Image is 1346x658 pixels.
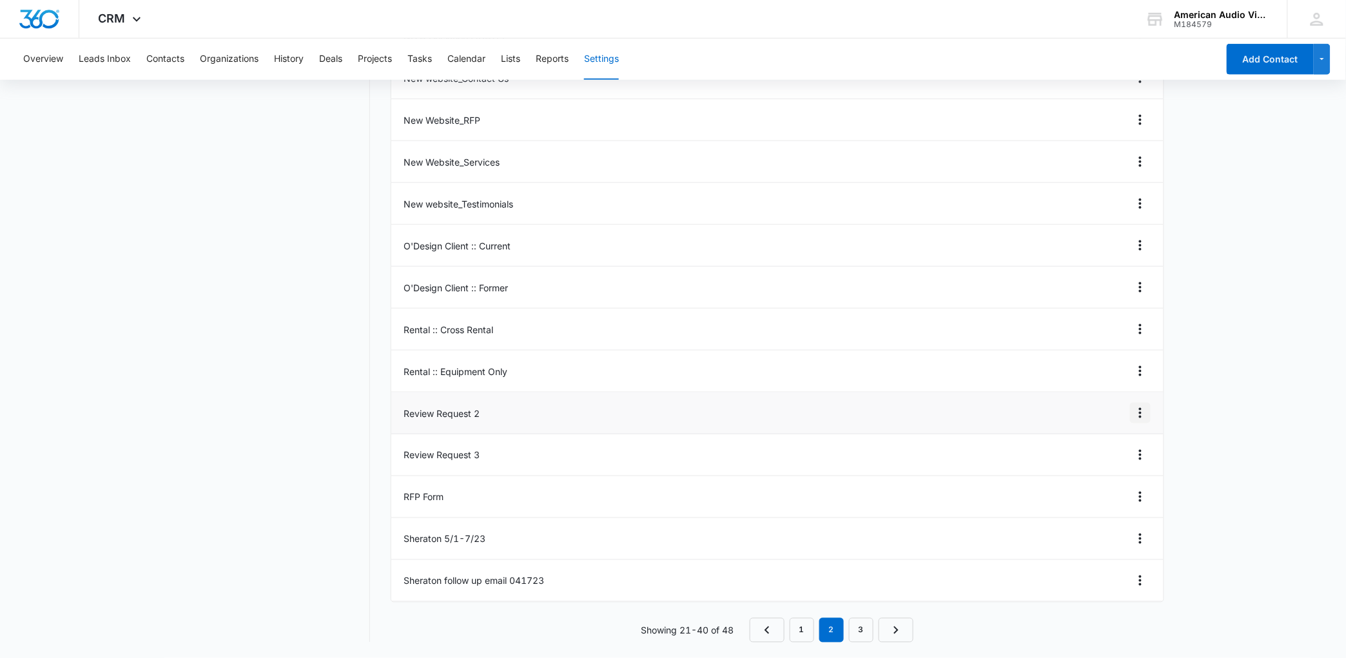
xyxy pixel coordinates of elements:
li: Review Request 3 [391,434,1164,476]
button: Contacts [146,39,184,80]
button: Overflow Menu [1130,193,1151,214]
button: Overflow Menu [1130,110,1151,130]
button: Overflow Menu [1130,235,1151,256]
li: Rental :: Equipment Only [391,351,1164,392]
button: Reports [536,39,569,80]
button: Organizations [200,39,258,80]
li: New Website_Services [391,141,1164,183]
button: History [274,39,304,80]
li: O'Design Client :: Current [391,225,1164,267]
a: Next Page [879,618,913,643]
li: Sheraton follow up email 041723 [391,560,1164,602]
a: Page 1 [790,618,814,643]
button: Lists [501,39,520,80]
nav: Pagination [750,618,913,643]
span: CRM [99,12,126,25]
button: Overflow Menu [1130,487,1151,507]
button: Overflow Menu [1130,528,1151,549]
button: Overflow Menu [1130,361,1151,382]
div: account name [1175,10,1269,20]
button: Overflow Menu [1130,277,1151,298]
button: Projects [358,39,392,80]
em: 2 [819,618,844,643]
li: Sheraton 5/1-7/23 [391,518,1164,560]
li: O'Design Client :: Former [391,267,1164,309]
button: Overflow Menu [1130,570,1151,591]
p: Showing 21-40 of 48 [641,624,734,637]
div: account id [1175,20,1269,29]
button: Deals [319,39,342,80]
button: Overflow Menu [1130,445,1151,465]
li: Rental :: Cross Rental [391,309,1164,351]
button: Overview [23,39,63,80]
li: New Website_RFP [391,99,1164,141]
button: Overflow Menu [1130,151,1151,172]
button: Overflow Menu [1130,403,1151,423]
button: Tasks [407,39,432,80]
li: RFP Form [391,476,1164,518]
button: Settings [584,39,619,80]
a: Page 3 [849,618,873,643]
li: New website_Testimonials [391,183,1164,225]
button: Leads Inbox [79,39,131,80]
button: Calendar [447,39,485,80]
a: Previous Page [750,618,785,643]
button: Add Contact [1227,44,1314,75]
button: Overflow Menu [1130,319,1151,340]
li: Review Request 2 [391,392,1164,434]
